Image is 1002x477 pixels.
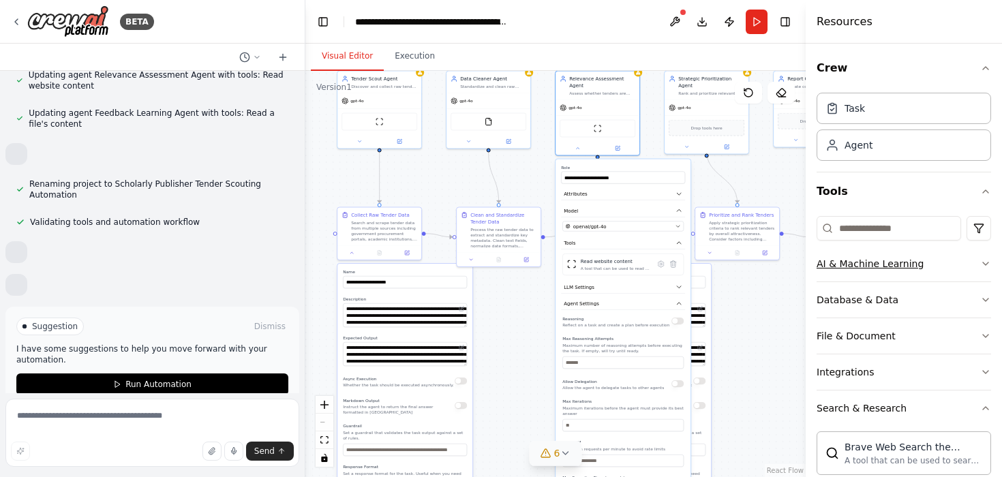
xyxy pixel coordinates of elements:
span: Run Automation [125,379,192,390]
img: ScrapeWebsiteTool [594,125,602,133]
p: Whether the task should be executed asynchronously. [581,382,693,388]
label: Name [343,269,467,275]
span: Allow Delegation [562,379,597,384]
img: ScrapeWebsiteTool [376,118,384,126]
button: 6 [530,441,582,466]
button: Open in side panel [515,256,538,264]
span: Markdown Output [343,398,380,403]
div: Prioritize and Rank TendersApply strategic prioritization criteria to rank relevant tenders by ov... [695,207,780,261]
g: Edge from 70c47169-5252-457f-b415-a67889e70e4a to e9fd4302-0ec1-4e2e-a7e1-1a00e251f042 [703,151,741,204]
label: Response Format [343,464,467,470]
p: Maximum number of reasoning attempts before executing the task. If empty, will try until ready. [562,343,684,354]
button: Tools [817,172,991,211]
div: Database & Data [817,293,898,307]
span: gpt-4o [787,98,800,104]
span: Renaming project to Scholarly Publisher Tender Scouting Automation [29,179,288,200]
button: Dismiss [252,320,288,333]
button: Open in side panel [708,143,746,151]
button: LLM Settings [561,281,685,294]
div: Integrations [817,365,874,379]
div: Version 1 [316,82,352,93]
button: toggle interactivity [316,449,333,467]
div: Data Cleaner AgentStandardize and clean raw tender data by extracting key metadata (deadlines, va... [446,71,531,149]
div: AI & Machine Learning [817,257,924,271]
button: Switch to previous chat [234,49,267,65]
span: Send [254,446,275,457]
a: React Flow attribution [767,467,804,474]
g: Edge from 72ebab5e-26e8-4bb3-9213-1851fec37e7c to 847b6f15-86a9-432b-bc02-104238e0ebbe [376,153,383,204]
img: Logo [27,5,109,37]
img: FileReadTool [485,118,493,126]
button: Open in editor [457,343,466,352]
div: Relevance Assessment AgentAssess whether tenders are relevant to {company_name} as a scholarly pu... [555,71,640,156]
div: Prioritize and Rank Tenders [709,212,774,219]
button: Click to speak your automation idea [224,442,243,461]
label: Expected Output [581,335,705,341]
div: Apply strategic prioritization criteria to rank relevant tenders by overall attractiveness. Consi... [709,220,775,242]
div: Process the raw tender data to extract and standardize key metadata. Clean text fields, normalize... [470,227,536,249]
g: Edge from 1076fc0c-8b6e-435d-ad88-52916785606b to 5410f0d2-b6f8-4260-97a6-e0a7c10216f7 [485,153,502,204]
label: Guardrail [343,423,467,429]
button: Open in side panel [380,138,419,146]
p: Maximum requests per minute to avoid rate limits [562,446,684,452]
button: No output available [365,249,394,257]
label: Expected Output [343,335,467,341]
div: Strategic Prioritization AgentRank and prioritize relevant tenders by strategic fit, urgency, and... [664,71,749,155]
button: Visual Editor [311,42,384,71]
div: Search and scrape tender data from multiple sources including government procurement portals, aca... [351,220,417,242]
div: Clean and Standardize Tender DataProcess the raw tender data to extract and standardize key metad... [456,207,541,268]
button: Database & Data [817,282,991,318]
p: Set a guardrail that validates the task output against a set of rules. [581,430,705,441]
button: Execution [384,42,446,71]
div: Clean and Standardize Tender Data [470,212,536,226]
p: Instruct the agent to return the final answer formatted in [GEOGRAPHIC_DATA] [343,404,455,415]
button: File & Document [817,318,991,354]
div: Agent [845,138,872,152]
div: Data Cleaner Agent [460,76,526,82]
g: Edge from 5410f0d2-b6f8-4260-97a6-e0a7c10216f7 to 8fda0088-b24f-447a-9214-f5131149b5e0 [545,230,572,241]
div: Collect Raw Tender DataSearch and scrape tender data from multiple sources including government p... [337,207,422,261]
div: Discover and collect raw tender data from multiple sources including government portals, academic... [351,84,417,89]
label: Description [581,296,705,302]
button: Open in editor [457,305,466,313]
label: Response Format [581,464,705,470]
span: gpt-4o [678,105,691,110]
img: BraveSearchTool [825,446,839,460]
button: Crew [817,49,991,87]
button: Delete tool [667,258,680,271]
span: Async Execution [343,376,376,381]
div: Task [845,102,865,115]
span: openai/gpt-4o [573,223,607,230]
button: Open in side panel [598,144,637,153]
label: Description [343,296,467,302]
div: Tender Scout Agent [351,76,417,82]
g: Edge from e9fd4302-0ec1-4e2e-a7e1-1a00e251f042 to 69177225-40ca-4737-aeff-b250f243d2a8 [784,230,810,241]
p: Instruct the agent to return the final answer formatted in [GEOGRAPHIC_DATA] [581,404,693,415]
p: Reflect on a task and create a plan before execution [562,322,669,328]
div: React Flow controls [316,396,333,467]
button: Open in side panel [489,138,528,146]
span: LLM Settings [564,283,594,290]
span: Tools [564,240,575,247]
button: openai/gpt-4o [562,221,684,232]
div: Rank and prioritize relevant tenders by strategic fit, urgency, and business value using predefin... [678,91,744,96]
span: Reasoning [562,316,583,321]
div: Collect Raw Tender Data [351,212,410,219]
div: Relevance Assessment Agent [569,76,635,89]
button: Tools [561,237,685,250]
img: ScrapeWebsiteTool [567,260,577,269]
div: Crew [817,87,991,172]
button: AI & Machine Learning [817,246,991,281]
label: Max RPM [562,440,684,445]
label: Role [561,165,685,170]
div: Search & Research [817,401,907,415]
p: I have some suggestions to help you move forward with your automation. [16,343,288,365]
button: Send [246,442,294,461]
div: File & Document [817,329,896,343]
button: Open in editor [696,305,704,313]
label: Max Iterations [562,399,684,404]
span: Validating tools and automation workflow [30,217,200,228]
button: Open in side panel [753,249,776,257]
span: Drop tools here [691,125,723,132]
span: Suggestion [32,321,78,332]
